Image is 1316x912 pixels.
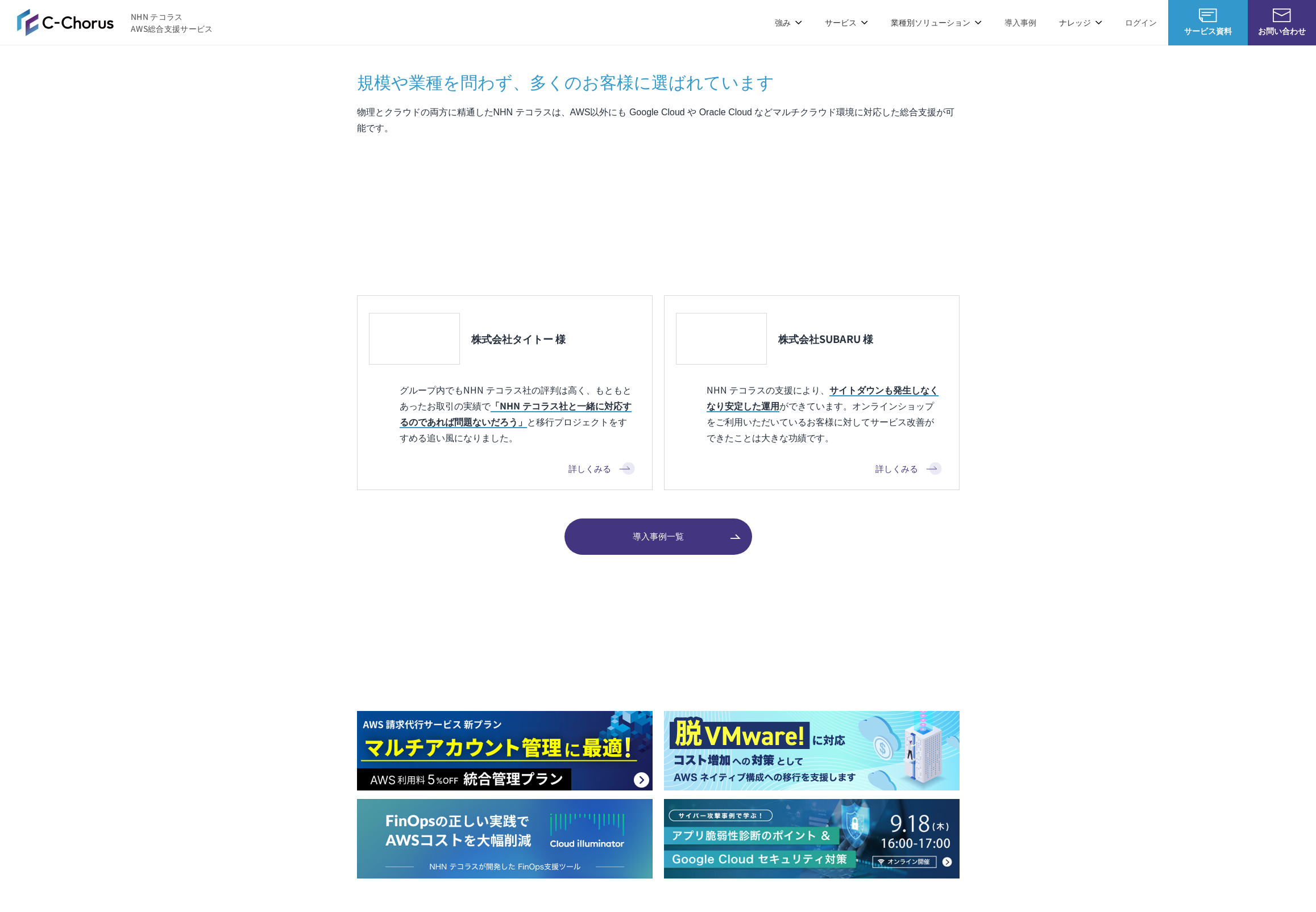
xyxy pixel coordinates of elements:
img: 国境なき医師団 [596,218,687,263]
em: サイトダウンも発生しなくなり安定した運用 [707,383,939,412]
img: 早稲田大学 [903,217,994,263]
span: NHN テコラス AWS総合支援サービス [131,11,213,35]
img: ファンコミュニケーションズ [187,218,278,263]
a: 詳しくみる [875,462,942,476]
img: AWS費用の大幅削減 正しいアプローチを提案 [357,799,653,878]
img: ミズノ [130,161,221,207]
a: AWS総合支援サービス C-Chorus NHN テコラスAWS総合支援サービス [17,9,213,36]
p: NHN テコラスの支援により、 ができています。オンラインショップをご利用いただいているお客様に対してサービス改善ができたことは大きな功績です。 [676,382,942,445]
img: お問い合わせ [1273,9,1291,22]
img: 東京書籍 [642,161,733,207]
span: 導入事例一覧 [564,530,752,543]
a: ログイン [1125,16,1157,28]
em: 「NHN テコラス社と一緒に対応するのであれば問題ないだろう」 [400,399,632,428]
img: 脱VMwareに対応 コスト増加への対策としてAWSネイティブ構成への移行を支援します [664,711,960,790]
img: ラクサス・テクノロジーズ [1051,161,1142,207]
img: 一橋大学 [1006,218,1097,263]
p: グループ内でもNHN テコラス社の評判は高く、もともとあったお取引の実績で と移行プロジェクトをすすめる追い風になりました。 [369,382,635,445]
img: スペースシャワー [85,218,176,263]
img: クリーク・アンド・リバー [494,218,585,263]
img: AWS総合支援サービス C-Chorus サービス資料 [1199,9,1217,22]
img: フジモトHD [335,161,426,207]
p: 強み [775,16,802,28]
h3: 規模や業種を問わず、 多くのお客様に選ばれています [357,69,960,93]
img: 世界貿易センタービルディング [392,218,483,263]
img: 香川大学 [1210,218,1301,263]
img: 三菱地所 [28,161,119,207]
img: AWS総合支援サービス C-Chorus [17,9,114,36]
img: 株式会社SUBARU [682,319,761,358]
img: 大阪工業大学 [1108,218,1199,263]
img: 共同通信デジタル [846,161,937,206]
a: 導入事例 [1004,16,1036,28]
img: 住友生命保険相互 [233,161,323,207]
span: サービス資料 [1168,25,1248,37]
p: 業種別ソリューション [891,16,982,28]
img: 2025年9月までのAWS利用料最大30%OFFキャンペーン [357,623,653,702]
img: まぐまぐ [949,161,1040,207]
img: ヤマサ醤油 [539,161,630,207]
img: 株式会社タイトー [375,319,454,358]
h3: 株式会社タイトー 様 [471,332,566,345]
p: サービス [825,16,868,28]
img: エアトリ [437,161,528,207]
img: サイバー攻撃事例で学ぶ！アプリ脆弱性診断のポイント＆ Google Cloud セキュリティ対策 [664,799,960,878]
img: AWS請求代行サービス 統合管理プラン [357,711,653,790]
img: 慶應義塾 [801,217,892,263]
a: 導入事例一覧 [564,518,752,555]
h3: 株式会社SUBARU 様 [778,332,873,345]
img: オリックス・レンテック [1153,161,1244,207]
img: クリスピー・クリーム・ドーナツ [744,161,835,207]
img: 日本財団 [699,217,790,263]
img: Google Cloud利用料 最大15%OFFキャンペーン 2025年10月31日申込まで [664,623,960,702]
img: エイチーム [289,218,380,263]
p: 物理とクラウドの両方に精通したNHN テコラスは、AWS以外にも Google Cloud や Oracle Cloud などマルチクラウド環境に対応した総合支援が可能です。 [357,104,960,136]
a: 詳しくみる [568,462,635,476]
span: お問い合わせ [1248,25,1316,37]
p: ナレッジ [1059,16,1102,28]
